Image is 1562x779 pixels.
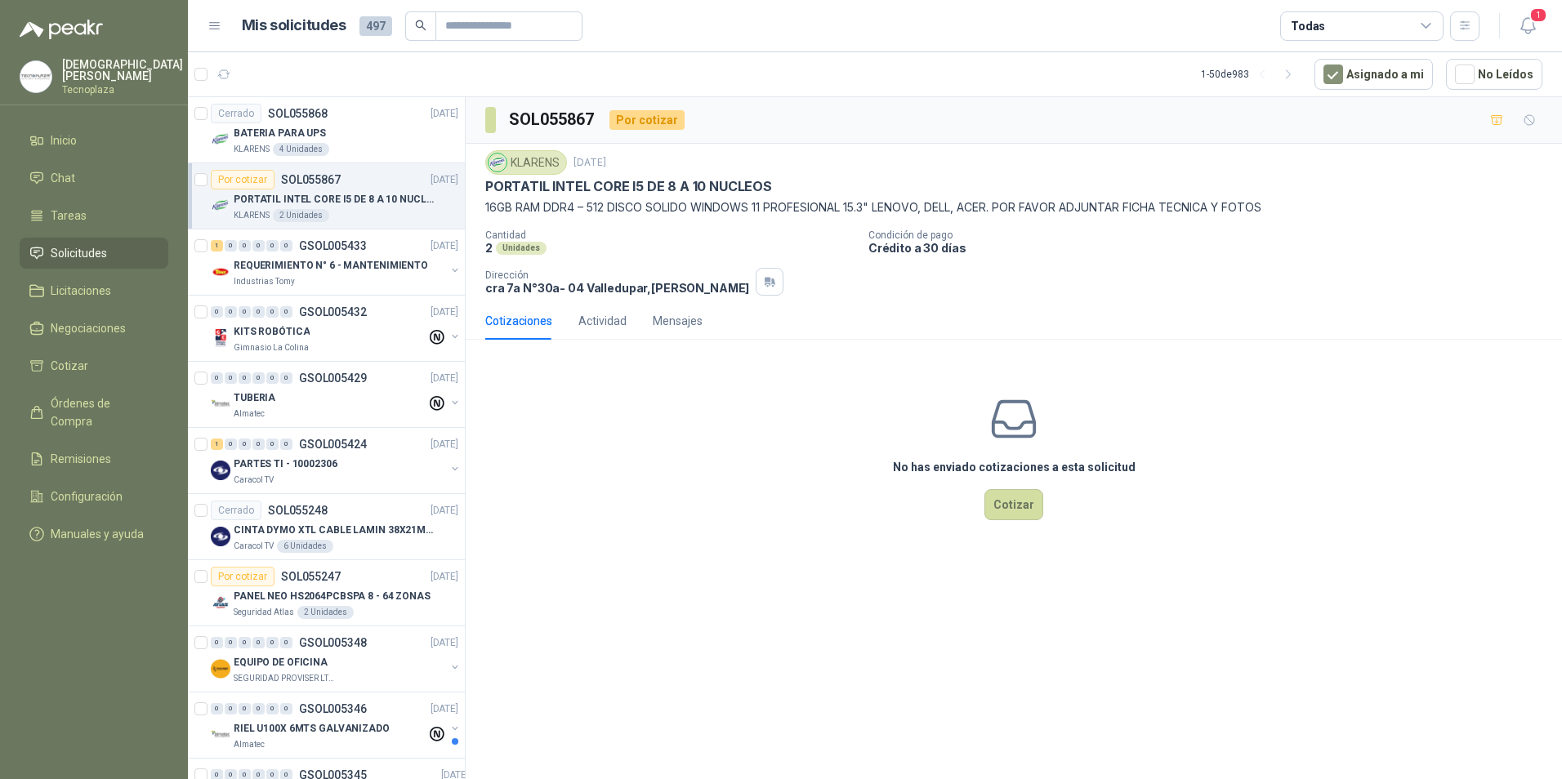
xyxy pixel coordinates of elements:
p: TUBERIA [234,390,275,406]
div: Actividad [578,312,627,330]
span: search [415,20,426,31]
h1: Mis solicitudes [242,14,346,38]
img: Company Logo [211,328,230,348]
div: 0 [280,240,292,252]
a: Manuales y ayuda [20,519,168,550]
div: 0 [252,438,265,450]
p: EQUIPO DE OFICINA [234,655,328,670]
a: Tareas [20,200,168,231]
p: RIEL U100X 6MTS GALVANIZADO [234,721,390,737]
img: Company Logo [20,61,51,92]
div: 1 [211,438,223,450]
div: 0 [211,637,223,648]
a: Solicitudes [20,238,168,269]
p: 2 [485,241,493,255]
p: Seguridad Atlas [234,606,294,619]
p: [DATE] [431,569,458,585]
p: Caracol TV [234,474,274,487]
div: Todas [1291,17,1325,35]
div: Cotizaciones [485,312,552,330]
div: 0 [280,438,292,450]
div: 0 [239,306,251,318]
span: Órdenes de Compra [51,394,153,430]
img: Company Logo [211,527,230,546]
img: Company Logo [211,262,230,282]
div: Unidades [496,242,547,255]
span: Licitaciones [51,282,111,300]
img: Company Logo [211,659,230,679]
p: KLARENS [234,209,270,222]
img: Company Logo [211,196,230,216]
div: 0 [266,703,279,714]
p: [DATE] [431,371,458,386]
p: SOL055247 [281,571,341,582]
div: 0 [211,372,223,384]
p: 16GB RAM DDR4 – 512 DISCO SOLIDO WINDOWS 11 PROFESIONAL 15.3" LENOVO, DELL, ACER. POR FAVOR ADJUN... [485,198,1542,216]
a: Negociaciones [20,313,168,344]
p: CINTA DYMO XTL CABLE LAMIN 38X21MMBLANCO [234,523,437,538]
p: GSOL005433 [299,240,367,252]
p: [DATE] [431,701,458,717]
a: 1 0 0 0 0 0 GSOL005424[DATE] Company LogoPARTES TI - 10002306Caracol TV [211,434,462,487]
p: Dirección [485,269,749,281]
p: Crédito a 30 días [868,241,1555,255]
button: No Leídos [1446,59,1542,90]
a: 1 0 0 0 0 0 GSOL005433[DATE] Company LogoREQUERIMIENTO N° 6 - MANTENIMIENTOIndustrias Tomy [211,236,462,288]
div: Cerrado [211,501,261,520]
img: Company Logo [211,461,230,480]
a: Licitaciones [20,275,168,306]
span: Inicio [51,131,77,149]
a: CerradoSOL055248[DATE] Company LogoCINTA DYMO XTL CABLE LAMIN 38X21MMBLANCOCaracol TV6 Unidades [188,494,465,560]
div: 0 [280,637,292,648]
span: Remisiones [51,450,111,468]
span: Solicitudes [51,244,107,262]
p: Condición de pago [868,229,1555,241]
a: Por cotizarSOL055247[DATE] Company LogoPANEL NEO HS2064PCBSPA 8 - 64 ZONASSeguridad Atlas2 Unidades [188,560,465,626]
div: 0 [239,438,251,450]
div: 0 [266,372,279,384]
div: Por cotizar [211,170,274,189]
div: 0 [252,703,265,714]
button: 1 [1513,11,1542,41]
span: Cotizar [51,357,88,375]
div: 4 Unidades [273,143,329,156]
a: Cotizar [20,350,168,381]
div: KLARENS [485,150,567,175]
button: Asignado a mi [1314,59,1433,90]
div: 0 [225,306,237,318]
a: Por cotizarSOL055867[DATE] Company LogoPORTATIL INTEL CORE I5 DE 8 A 10 NUCLEOSKLARENS2 Unidades [188,163,465,229]
h3: No has enviado cotizaciones a esta solicitud [893,458,1136,476]
p: Caracol TV [234,540,274,553]
span: Chat [51,169,75,187]
p: PARTES TI - 10002306 [234,456,337,472]
span: 1 [1529,7,1547,23]
p: SOL055248 [268,505,328,516]
span: 497 [359,16,392,36]
img: Company Logo [489,154,507,171]
div: 0 [239,637,251,648]
div: 0 [252,306,265,318]
div: 0 [211,306,223,318]
a: 0 0 0 0 0 0 GSOL005429[DATE] Company LogoTUBERIAAlmatec [211,368,462,421]
div: 0 [280,703,292,714]
p: [DATE] [431,635,458,651]
div: 0 [211,703,223,714]
img: Company Logo [211,130,230,149]
span: Manuales y ayuda [51,525,144,543]
p: [DATE] [431,106,458,122]
p: cra 7a N°30a- 04 Valledupar , [PERSON_NAME] [485,281,749,295]
div: 0 [225,240,237,252]
p: GSOL005348 [299,637,367,648]
p: PORTATIL INTEL CORE I5 DE 8 A 10 NUCLEOS [485,178,772,195]
p: KLARENS [234,143,270,156]
p: Industrias Tomy [234,275,295,288]
p: [DEMOGRAPHIC_DATA] [PERSON_NAME] [62,59,183,82]
a: 0 0 0 0 0 0 GSOL005432[DATE] Company LogoKITS ROBÓTICAGimnasio La Colina [211,302,462,354]
div: 0 [252,240,265,252]
div: 1 [211,240,223,252]
div: 0 [266,438,279,450]
div: 0 [252,637,265,648]
p: [DATE] [431,172,458,188]
div: 0 [239,372,251,384]
a: Chat [20,162,168,194]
